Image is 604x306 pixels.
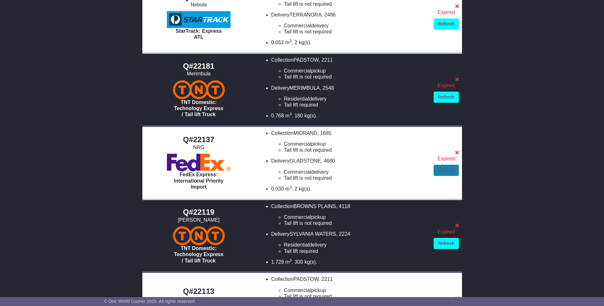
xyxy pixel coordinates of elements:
span: , 4118 [336,204,350,209]
a: Refresh [434,92,458,103]
span: , 1685 [317,130,331,136]
div: Expired [434,82,458,88]
span: m . [285,259,293,265]
img: StarTrack: Express ATL [167,11,231,28]
div: Merimbula [146,71,252,77]
li: delivery [284,23,428,29]
li: delivery [284,96,428,102]
span: 0.052 [271,40,284,45]
li: Tail lift required [284,102,428,108]
li: Collection [271,203,428,226]
li: Collection [271,130,428,153]
img: TNT Domestic: Technology Express / Tail lift Truck [173,80,225,99]
span: SYLVANIA WATERS [289,231,336,237]
img: FedEx Express: International Priority Import [167,154,231,171]
span: kg(s). [299,40,311,45]
li: pickup [284,287,428,293]
li: Collection [271,276,428,299]
span: © One World Courier 2025. All rights reserved. [104,299,196,304]
span: FedEx Express: International Priority Import [174,172,224,189]
div: S67374 [146,296,252,302]
a: Refresh [434,165,458,176]
span: kg(s). [299,186,311,191]
li: Delivery [271,12,428,35]
span: Commercial [284,288,311,293]
span: m . [285,113,293,118]
span: 2 [295,40,297,45]
span: PADSTOW [294,57,319,63]
span: BROWNS PLAINS [294,204,336,209]
span: 0.030 [271,186,284,191]
span: , 2211 [318,276,332,282]
span: GLADSTONE [289,158,321,163]
span: StarTrack: Express ATL [176,28,222,40]
sup: 3 [289,258,292,263]
li: Tail lift is not required [284,74,428,80]
span: 0.768 [271,113,284,118]
sup: 3 [289,39,292,43]
div: NRG [146,144,252,150]
span: PADSTOW [294,276,319,282]
img: TNT Domestic: Technology Express / Tail lift Truck [173,226,225,245]
div: Q#22119 [146,208,252,217]
li: Delivery [271,158,428,181]
div: [PERSON_NAME] [146,217,252,223]
span: TNT Domestic: Technology Express / Tail lift Truck [174,100,223,117]
div: Expired [434,9,458,15]
li: Delivery [271,85,428,108]
span: Commercial [284,214,311,220]
span: Commercial [284,68,311,73]
sup: 3 [289,185,292,190]
span: Residential [284,96,309,101]
li: Tail lift required [284,248,428,254]
span: TERRANORA [289,12,321,17]
span: TNT Domestic: Technology Express / Tail lift Truck [174,246,223,263]
li: Tail lift is not required [284,1,428,7]
span: , 2548 [320,85,334,91]
div: Nebula [146,2,252,8]
span: 180 [295,113,303,118]
span: MIDRAND [294,130,317,136]
li: Tail lift is not required [284,175,428,181]
a: Refresh [434,18,458,30]
span: m . [285,40,293,45]
li: Collection [271,57,428,80]
span: , 2211 [318,57,332,63]
a: Refresh [434,238,458,249]
span: Commercial [284,141,311,147]
li: delivery [284,169,428,175]
li: Delivery [271,231,428,254]
span: Residential [284,242,309,247]
li: delivery [284,242,428,248]
li: pickup [284,214,428,220]
span: Commercial [284,169,311,175]
li: Tail lift is not required [284,29,428,35]
div: Q#22181 [146,62,252,71]
li: Tail lift is not required [284,293,428,299]
div: Expired [434,156,458,162]
div: Q#22113 [146,287,252,296]
div: Q#22137 [146,135,252,144]
span: 300 [295,259,303,265]
li: pickup [284,68,428,74]
span: , 2224 [336,231,350,237]
div: Expired [434,229,458,235]
sup: 3 [289,112,292,116]
span: MERIMBULA [289,85,320,91]
span: , 4680 [321,158,335,163]
li: Tail lift is not required [284,220,428,226]
span: Commercial [284,23,311,28]
li: pickup [284,141,428,147]
span: 1.728 [271,259,284,265]
span: 2 [295,186,297,191]
span: , 2486 [322,12,336,17]
span: m . [285,186,293,191]
li: Tail lift is not required [284,147,428,153]
span: kg(s). [304,259,317,265]
span: kg(s). [304,113,317,118]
